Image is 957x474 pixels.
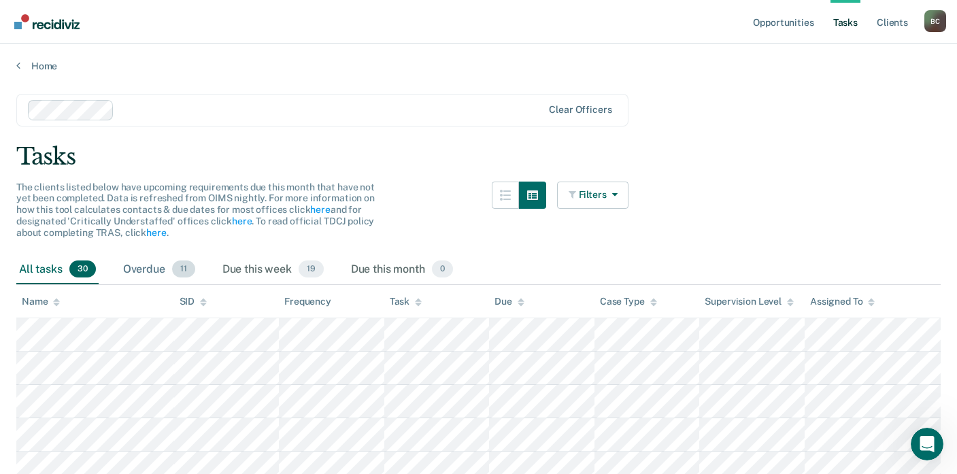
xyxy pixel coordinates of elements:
[16,60,941,72] a: Home
[16,143,941,171] div: Tasks
[310,204,330,215] a: here
[220,255,326,285] div: Due this week19
[16,182,375,238] span: The clients listed below have upcoming requirements due this month that have not yet been complet...
[924,10,946,32] div: B C
[284,296,331,307] div: Frequency
[14,14,80,29] img: Recidiviz
[810,296,875,307] div: Assigned To
[180,296,207,307] div: SID
[911,428,943,460] iframe: Intercom live chat
[390,296,422,307] div: Task
[69,260,96,278] span: 30
[432,260,453,278] span: 0
[557,182,629,209] button: Filters
[146,227,166,238] a: here
[494,296,524,307] div: Due
[600,296,657,307] div: Case Type
[705,296,794,307] div: Supervision Level
[549,104,611,116] div: Clear officers
[232,216,252,226] a: here
[172,260,195,278] span: 11
[348,255,456,285] div: Due this month0
[16,255,99,285] div: All tasks30
[120,255,198,285] div: Overdue11
[22,296,60,307] div: Name
[924,10,946,32] button: Profile dropdown button
[299,260,324,278] span: 19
